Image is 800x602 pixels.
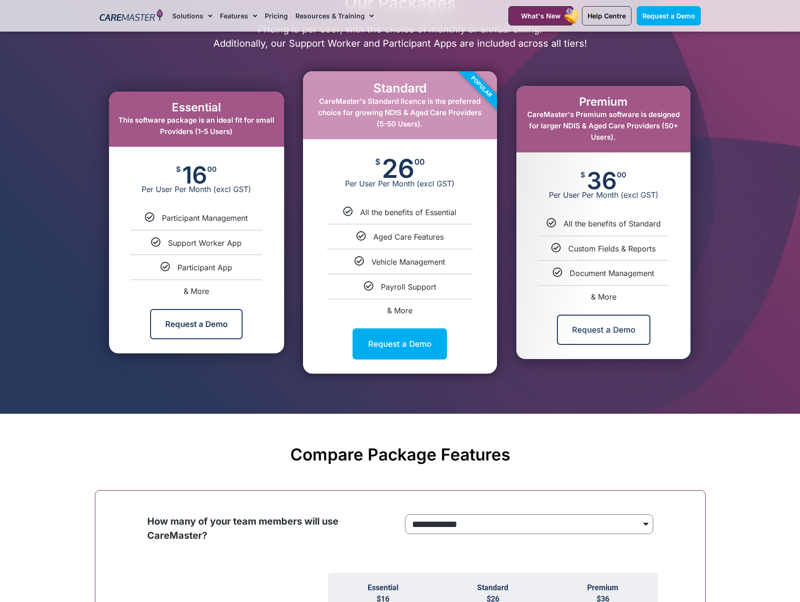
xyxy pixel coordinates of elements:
span: CareMaster's Premium software is designed for larger NDIS & Aged Care Providers (50+ Users). [527,110,680,142]
span: & More [591,292,616,301]
span: 00 [414,158,425,166]
span: 00 [207,166,217,173]
span: $ [375,158,380,166]
span: Aged Care Features [373,232,444,242]
a: Request a Demo [150,309,243,339]
span: Per User Per Month (excl GST) [516,190,691,200]
span: CareMaster's Standard licence is the preferred choice for growing NDIS & Aged Care Providers (5-5... [318,97,481,128]
span: 36 [587,171,617,190]
a: Request a Demo [637,6,701,25]
span: Payroll Support [381,282,436,292]
span: 16 [182,166,207,184]
span: $ [581,171,585,178]
span: Help Centre [588,12,626,20]
span: Participant Management [162,213,248,223]
a: Request a Demo [557,315,650,345]
span: & More [387,306,413,315]
img: CareMaster Logo [100,9,163,23]
span: 00 [617,171,626,178]
span: $ [176,166,181,173]
p: How many of your team members will use CareMaster? [147,514,396,543]
form: price Form radio [405,514,653,539]
h2: Essential [118,101,275,115]
span: This software package is an ideal fit for small Providers (1-5 Users) [118,116,274,136]
span: What's New [521,12,561,20]
a: What's New [508,6,573,25]
a: Help Centre [582,6,632,25]
span: Document Management [570,268,654,278]
h2: Premium [526,95,681,109]
div: Popular [428,33,535,141]
span: & More [184,286,209,296]
span: Vehicle Management [371,257,445,267]
h2: Standard [312,81,488,95]
h2: Compare Package Features [100,444,701,464]
span: 26 [382,158,414,179]
span: Per User Per Month (excl GST) [109,184,284,194]
a: Request a Demo [353,328,447,360]
span: Request a Demo [642,12,695,20]
span: Support Worker App [168,238,242,248]
span: All the benefits of Essential [360,208,456,217]
span: Per User Per Month (excl GST) [303,179,497,188]
p: Pricing is per user, with the choice of monthly or annual billing. Additionally, our Support Work... [95,22,706,50]
span: All the benefits of Standard [564,219,661,228]
span: Custom Fields & Reports [568,244,656,253]
span: Participant App [177,263,232,272]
